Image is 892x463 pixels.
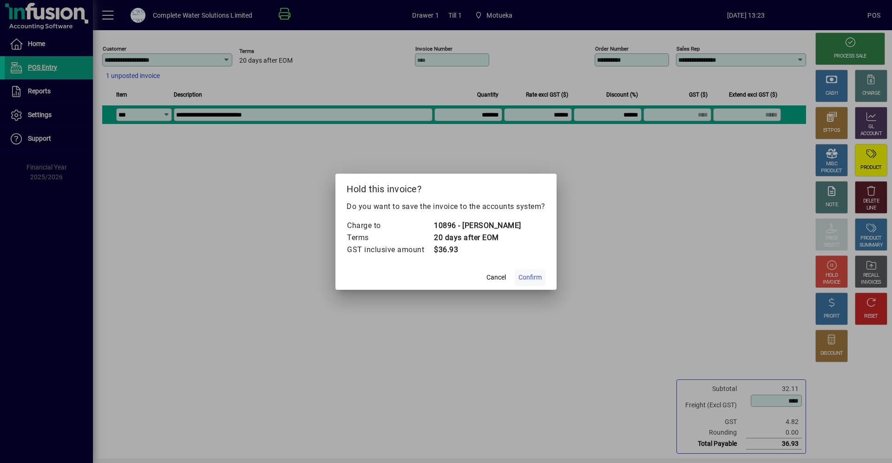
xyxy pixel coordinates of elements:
[481,269,511,286] button: Cancel
[335,174,557,201] h2: Hold this invoice?
[347,220,433,232] td: Charge to
[347,244,433,256] td: GST inclusive amount
[518,273,542,282] span: Confirm
[347,201,545,212] p: Do you want to save the invoice to the accounts system?
[515,269,545,286] button: Confirm
[433,232,521,244] td: 20 days after EOM
[433,220,521,232] td: 10896 - [PERSON_NAME]
[486,273,506,282] span: Cancel
[433,244,521,256] td: $36.93
[347,232,433,244] td: Terms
